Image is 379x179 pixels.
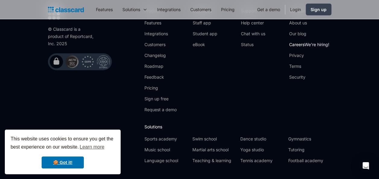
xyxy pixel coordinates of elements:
[152,3,185,16] a: Integrations
[241,42,265,48] a: Status
[240,158,283,164] a: Tennis academy
[42,156,84,168] a: dismiss cookie message
[193,31,217,37] a: Student app
[241,31,265,37] a: Chat with us
[144,136,188,142] a: Sports academy
[185,3,216,16] a: Customers
[288,147,331,153] a: Tutoring
[144,96,177,102] a: Sign up free
[288,136,331,142] a: Gymnastics
[144,74,177,80] a: Feedback
[289,52,329,58] a: Privacy
[11,135,115,152] span: This website uses cookies to ensure you get the best experience on our website.
[193,42,217,48] a: eBook
[144,107,177,113] a: Request a demo
[305,42,329,47] span: We're hiring!
[192,147,235,153] a: Martial arts school
[252,3,285,16] a: Get a demo
[122,6,140,13] div: Solutions
[289,20,329,26] a: About us
[48,26,96,47] div: © Classcard is a product of Reportcard, Inc. 2025
[118,3,152,16] div: Solutions
[48,5,84,14] a: home
[144,85,177,91] a: Pricing
[192,158,235,164] a: Teaching & learning
[144,158,188,164] a: Language school
[192,136,235,142] a: Swim school
[241,20,265,26] a: Help center
[288,158,331,164] a: Football academy
[358,159,373,173] div: Open Intercom Messenger
[5,130,121,174] div: cookieconsent
[306,4,331,15] a: Sign up
[144,52,177,58] a: Changelog
[285,3,306,16] a: Login
[193,20,217,26] a: Staff app
[216,3,239,16] a: Pricing
[144,31,177,37] a: Integrations
[289,42,329,48] a: CareersWe're hiring!
[91,3,118,16] a: Features
[144,20,177,26] a: Features
[240,136,283,142] a: Dance studio
[289,63,329,69] a: Terms
[144,63,177,69] a: Roadmap
[240,147,283,153] a: Yoga studio
[289,74,329,80] a: Security
[144,124,331,130] h2: Solutions
[144,42,177,48] a: Customers
[79,143,105,152] a: learn more about cookies
[144,147,188,153] a: Music school
[289,31,329,37] a: Our blog
[311,6,327,13] div: Sign up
